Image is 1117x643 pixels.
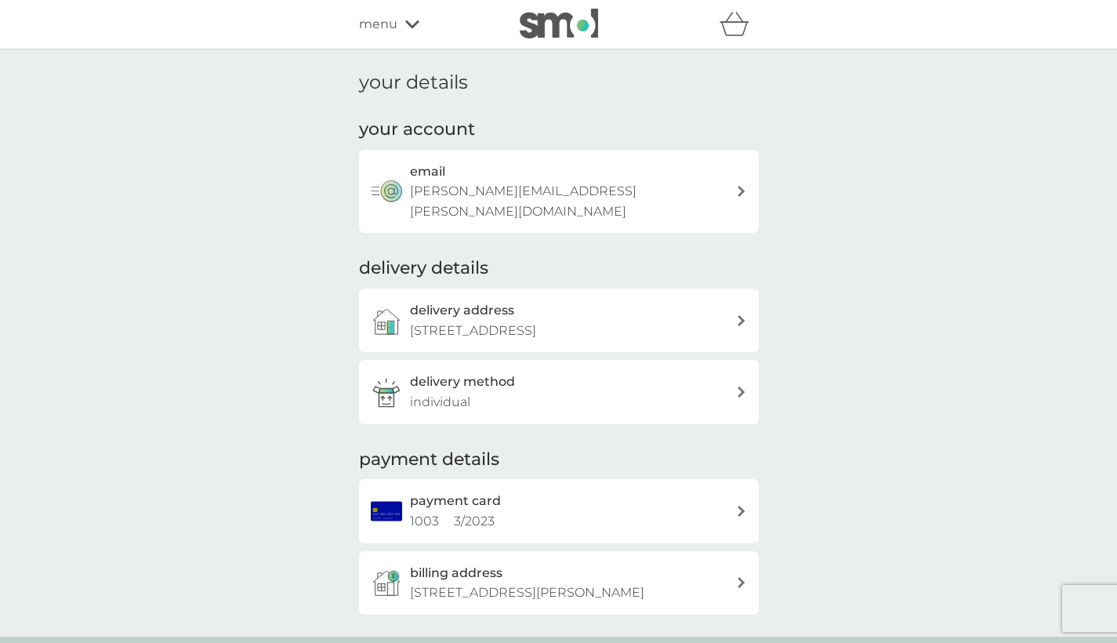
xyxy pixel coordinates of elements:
button: billing address[STREET_ADDRESS][PERSON_NAME] [359,551,759,615]
p: [STREET_ADDRESS][PERSON_NAME] [410,583,644,603]
h2: your account [359,118,475,142]
a: payment card1003 3/2023 [359,479,759,543]
a: delivery address[STREET_ADDRESS] [359,289,759,352]
h1: your details [359,71,468,94]
p: [STREET_ADDRESS] [410,321,536,341]
h2: payment card [410,491,501,511]
button: email[PERSON_NAME][EMAIL_ADDRESS][PERSON_NAME][DOMAIN_NAME] [359,150,759,234]
p: individual [410,392,470,412]
h3: billing address [410,563,502,583]
p: [PERSON_NAME][EMAIL_ADDRESS][PERSON_NAME][DOMAIN_NAME] [410,181,736,221]
h3: email [410,162,445,182]
div: basket [720,9,759,40]
h3: delivery address [410,300,514,321]
span: 1003 [410,514,439,529]
h3: delivery method [410,372,515,392]
a: delivery methodindividual [359,360,759,423]
span: 3 / 2023 [454,514,495,529]
h2: delivery details [359,256,488,281]
span: menu [359,14,397,35]
h2: payment details [359,448,499,472]
img: smol [520,9,598,38]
